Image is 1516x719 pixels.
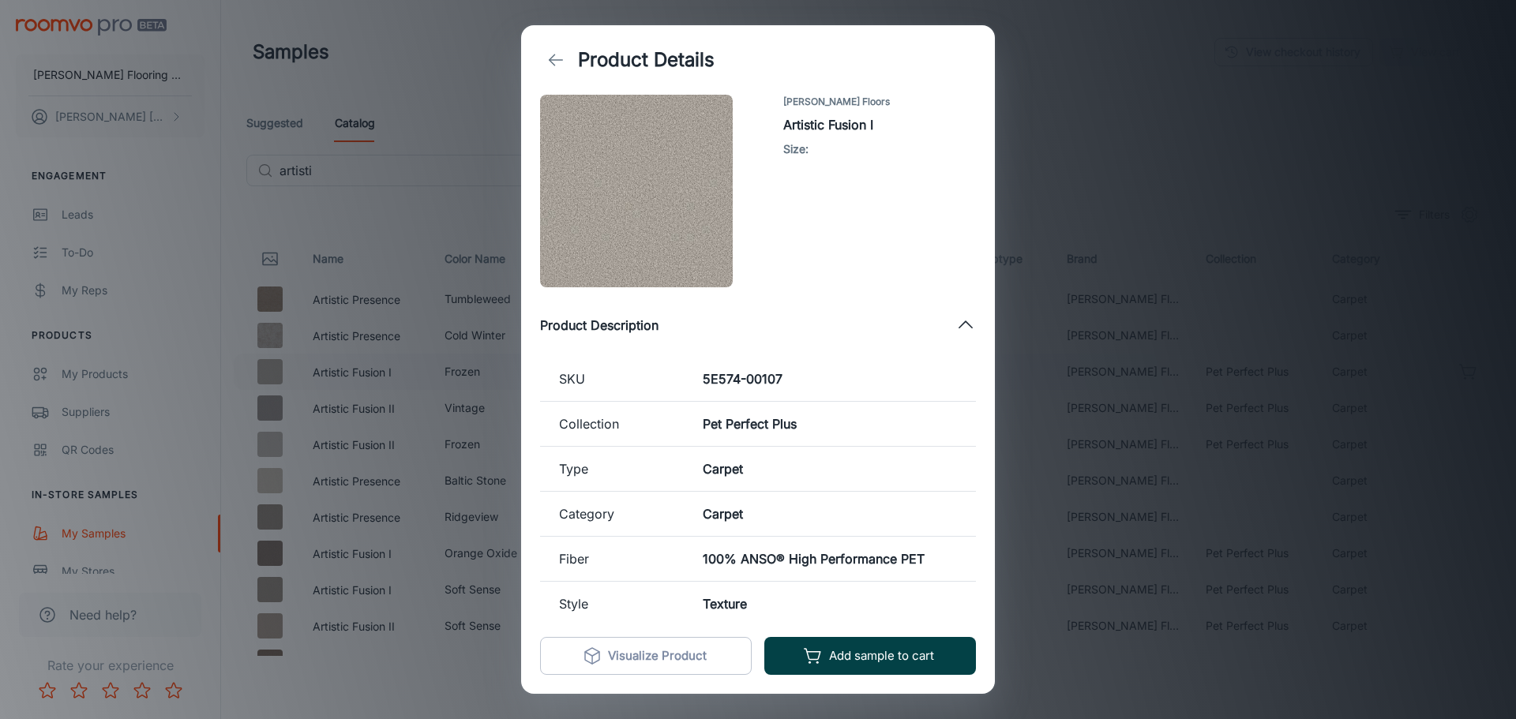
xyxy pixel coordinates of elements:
h6: Carpet [703,504,957,523]
h1: Product Details [578,46,715,74]
p: Collection [559,414,665,433]
h6: 100% ANSO® High Performance PET [703,549,957,568]
h6: 5E574-00107 [703,369,957,388]
p: Type [559,459,665,478]
button: back [540,44,572,76]
h6: Pet Perfect Plus [703,414,957,433]
button: Visualize Product [540,637,752,675]
h6: Texture [703,594,957,613]
p: Fiber [559,549,665,568]
h6: Product Description [540,316,659,335]
span: [PERSON_NAME] Floors [783,95,976,109]
h6: Carpet [703,459,957,478]
h6: Size : [783,140,976,158]
h6: Artistic Fusion I [783,115,976,134]
p: Category [559,504,665,523]
p: SKU [559,369,665,388]
div: Product Description [540,300,976,350]
button: Add sample to cart [764,637,976,675]
p: Style [559,594,665,613]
